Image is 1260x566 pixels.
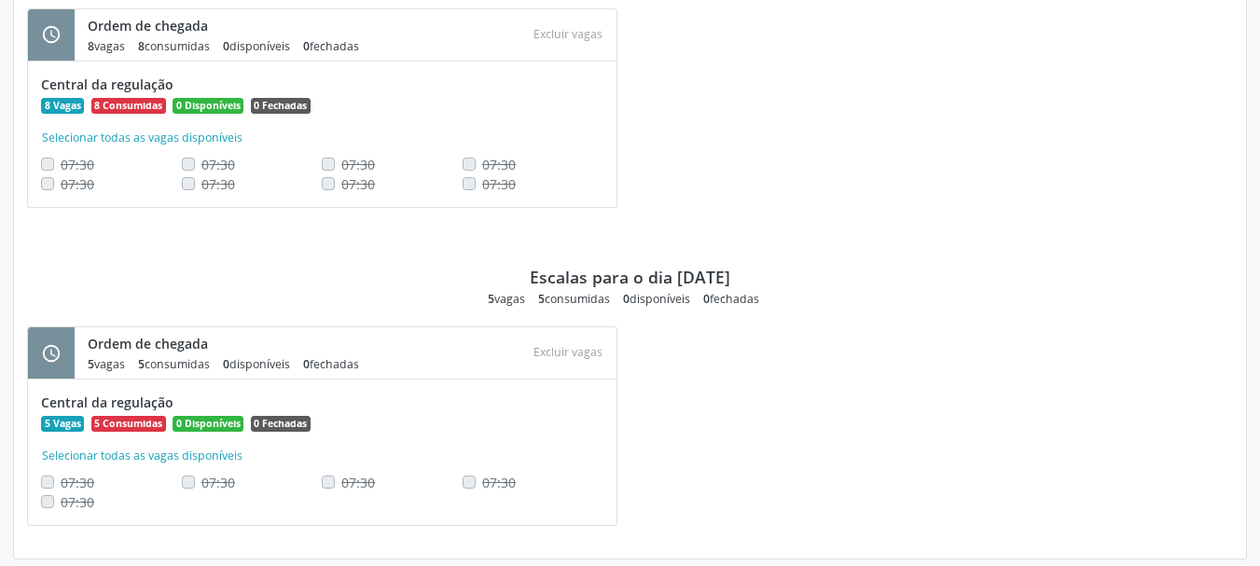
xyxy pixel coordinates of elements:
span: Não é possivel realocar uma vaga consumida [61,156,94,173]
span: 5 Consumidas [91,416,166,433]
span: Não é possivel realocar uma vaga consumida [482,156,516,173]
span: 5 [538,291,545,307]
span: 0 [223,38,229,54]
span: 5 [138,356,145,372]
span: 0 [303,38,310,54]
span: 0 Disponíveis [173,416,243,433]
div: consumidas [538,291,610,307]
span: Não é possivel realocar uma vaga consumida [61,493,94,511]
div: fechadas [303,38,359,54]
span: 8 [88,38,94,54]
div: fechadas [703,291,759,307]
div: Escalas para o dia [DATE] [530,267,730,287]
div: vagas [88,38,125,54]
span: 5 [88,356,94,372]
div: consumidas [138,356,210,372]
span: Não é possivel realocar uma vaga consumida [341,474,375,491]
div: vagas [88,356,125,372]
span: 0 Fechadas [251,416,311,433]
span: Não é possivel realocar uma vaga consumida [341,175,375,193]
div: fechadas [303,356,359,372]
span: Não é possivel realocar uma vaga consumida [201,474,235,491]
button: Selecionar todas as vagas disponíveis [41,447,243,465]
span: Não é possivel realocar uma vaga consumida [201,175,235,193]
i: schedule [41,24,62,45]
div: Central da regulação [41,75,603,94]
div: Central da regulação [41,393,603,412]
span: Não é possivel realocar uma vaga consumida [201,156,235,173]
span: Não é possivel realocar uma vaga consumida [341,156,375,173]
span: 0 Fechadas [251,98,311,115]
span: 0 [703,291,710,307]
span: 8 Consumidas [91,98,166,115]
span: 5 Vagas [41,416,84,433]
span: 0 Disponíveis [173,98,243,115]
button: Selecionar todas as vagas disponíveis [41,129,243,147]
span: 8 Vagas [41,98,84,115]
span: Não é possivel realocar uma vaga consumida [61,474,94,491]
div: Escolha as vagas para excluir [526,22,610,48]
span: 5 [488,291,494,307]
span: Não é possivel realocar uma vaga consumida [61,175,94,193]
div: Ordem de chegada [88,334,372,353]
div: Ordem de chegada [88,16,372,35]
div: disponíveis [223,356,290,372]
div: disponíveis [223,38,290,54]
span: Não é possivel realocar uma vaga consumida [482,474,516,491]
i: schedule [41,343,62,364]
span: 0 [623,291,630,307]
span: 0 [223,356,229,372]
span: 8 [138,38,145,54]
div: disponíveis [623,291,690,307]
span: Não é possivel realocar uma vaga consumida [482,175,516,193]
div: vagas [488,291,525,307]
div: Escolha as vagas para excluir [526,340,610,366]
span: 0 [303,356,310,372]
div: consumidas [138,38,210,54]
